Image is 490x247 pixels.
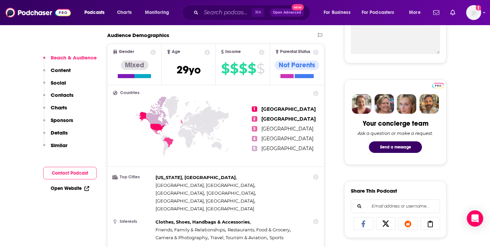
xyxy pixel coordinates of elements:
[230,63,238,74] span: $
[376,217,396,230] a: Share on X/Twitter
[51,104,67,111] p: Charts
[257,63,264,74] span: $
[113,175,153,179] h3: Top Cities
[252,146,257,151] span: 5
[172,50,180,54] span: Age
[357,200,434,213] input: Email address or username...
[156,206,254,211] span: [GEOGRAPHIC_DATA], [GEOGRAPHIC_DATA]
[352,94,372,114] img: Sydney Profile
[156,234,209,242] span: ,
[156,189,205,197] span: ,
[210,235,267,240] span: Travel, Tourism & Aviation
[419,94,439,114] img: Jon Profile
[252,126,257,131] span: 3
[43,117,73,129] button: Sponsors
[51,80,66,86] p: Social
[421,217,440,230] a: Copy Link
[207,190,255,196] span: [GEOGRAPHIC_DATA]
[261,136,313,142] span: [GEOGRAPHIC_DATA]
[156,174,237,181] span: ,
[225,50,241,54] span: Income
[156,197,255,205] span: ,
[252,8,264,17] span: ⌘ K
[404,7,429,18] button: open menu
[113,7,136,18] a: Charts
[362,8,394,17] span: For Podcasters
[43,167,97,179] button: Contact Podcast
[432,83,444,88] img: Podchaser Pro
[319,7,359,18] button: open menu
[51,186,89,191] a: Open Website
[374,94,394,114] img: Barbara Profile
[43,80,66,92] button: Social
[398,217,418,230] a: Share on Reddit
[476,5,481,11] svg: Add a profile image
[248,63,256,74] span: $
[113,219,153,224] h3: Interests
[51,67,71,73] p: Content
[51,142,67,148] p: Similar
[156,182,254,188] span: [GEOGRAPHIC_DATA], [GEOGRAPHIC_DATA]
[358,130,433,136] div: Ask a question or make a request.
[156,198,254,204] span: [GEOGRAPHIC_DATA], [GEOGRAPHIC_DATA]
[270,8,304,17] button: Open AdvancedNew
[261,145,313,152] span: [GEOGRAPHIC_DATA]
[261,116,316,122] span: [GEOGRAPHIC_DATA]
[261,126,313,132] span: [GEOGRAPHIC_DATA]
[84,8,104,17] span: Podcasts
[221,63,229,74] span: $
[351,199,440,213] div: Search followers
[207,189,256,197] span: ,
[252,106,257,112] span: 1
[140,7,178,18] button: open menu
[120,91,140,95] span: Countries
[280,50,310,54] span: Parental Status
[432,82,444,88] a: Pro website
[269,235,283,240] span: Sports
[117,8,132,17] span: Charts
[51,92,73,98] p: Contacts
[156,181,255,189] span: ,
[156,190,204,196] span: [GEOGRAPHIC_DATA]
[51,129,68,136] p: Details
[43,67,71,80] button: Content
[156,218,251,226] span: ,
[156,226,226,234] span: ,
[397,94,416,114] img: Jules Profile
[409,8,421,17] span: More
[447,7,458,18] a: Show notifications dropdown
[201,7,252,18] input: Search podcasts, credits, & more...
[261,106,316,112] span: [GEOGRAPHIC_DATA]
[466,5,481,20] span: Logged in as AmberTina
[467,210,483,227] div: Open Intercom Messenger
[121,60,148,70] div: Mixed
[430,7,442,18] a: Show notifications dropdown
[273,11,301,14] span: Open Advanced
[275,60,319,70] div: Not Parents
[466,5,481,20] img: User Profile
[239,63,247,74] span: $
[51,117,73,123] p: Sponsors
[51,54,97,61] p: Reach & Audience
[466,5,481,20] button: Show profile menu
[43,92,73,104] button: Contacts
[156,175,236,180] span: [US_STATE], [GEOGRAPHIC_DATA]
[156,227,225,232] span: Friends, Family & Relationships
[119,50,134,54] span: Gender
[5,6,71,19] img: Podchaser - Follow, Share and Rate Podcasts
[357,7,404,18] button: open menu
[210,234,268,242] span: ,
[43,142,67,155] button: Similar
[43,104,67,117] button: Charts
[43,54,97,67] button: Reach & Audience
[252,136,257,141] span: 4
[228,227,290,232] span: Restaurants, Food & Grocery
[156,219,250,225] span: Clothes, Shoes, Handbags & Accessories
[292,4,304,11] span: New
[354,217,373,230] a: Share on Facebook
[189,5,316,20] div: Search podcasts, credits, & more...
[107,32,169,38] h2: Audience Demographics
[363,119,428,128] div: Your concierge team
[252,116,257,122] span: 2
